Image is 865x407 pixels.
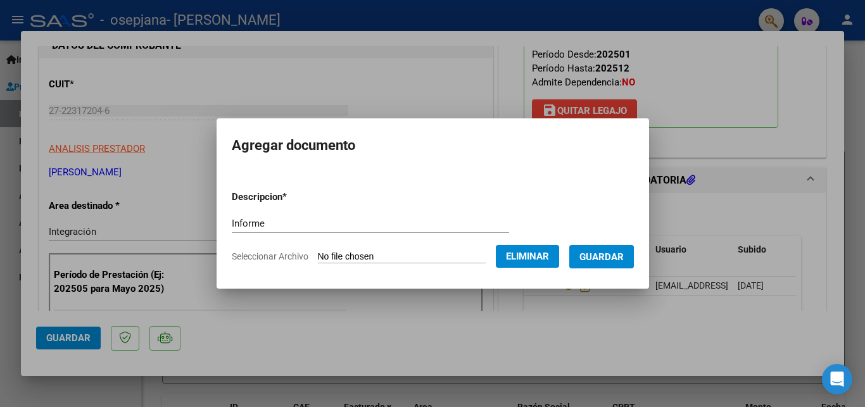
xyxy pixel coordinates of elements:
[579,251,624,263] span: Guardar
[232,251,308,261] span: Seleccionar Archivo
[232,134,634,158] h2: Agregar documento
[232,190,353,204] p: Descripcion
[496,245,559,268] button: Eliminar
[822,364,852,394] div: Open Intercom Messenger
[506,251,549,262] span: Eliminar
[569,245,634,268] button: Guardar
